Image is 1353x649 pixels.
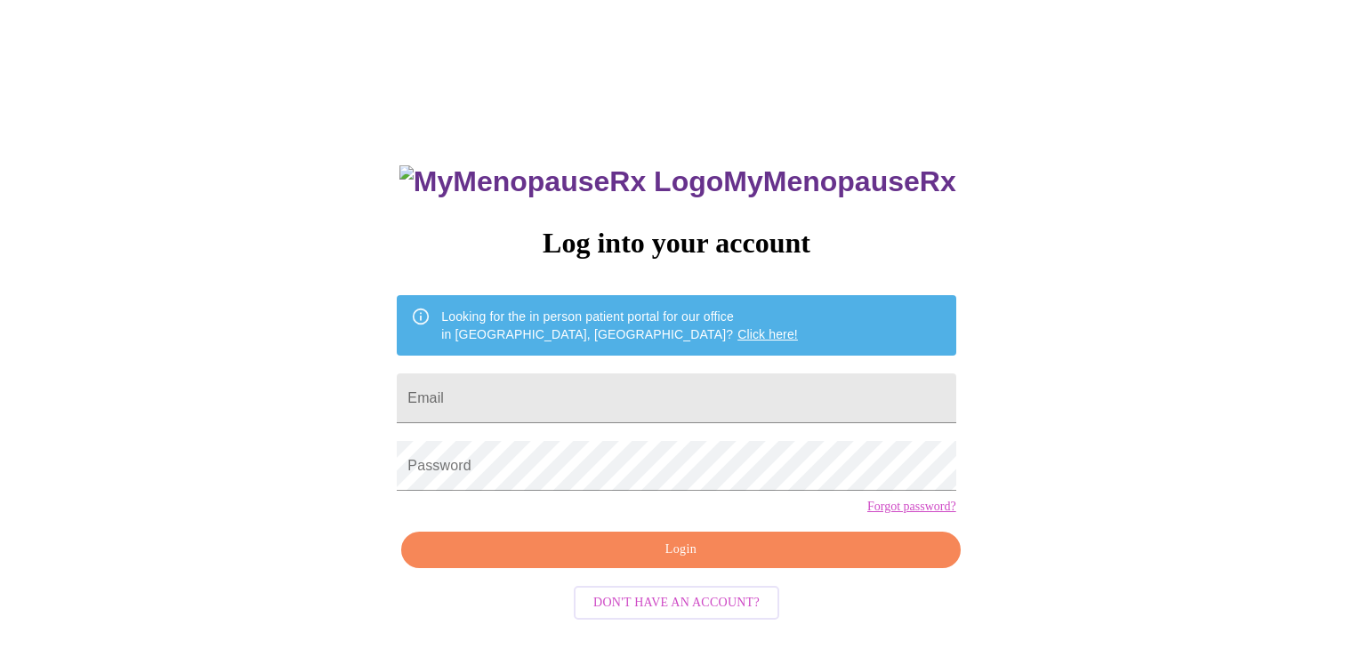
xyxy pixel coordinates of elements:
[441,300,798,350] div: Looking for the in person patient portal for our office in [GEOGRAPHIC_DATA], [GEOGRAPHIC_DATA]?
[569,593,784,608] a: Don't have an account?
[574,586,779,621] button: Don't have an account?
[737,327,798,341] a: Click here!
[399,165,723,198] img: MyMenopauseRx Logo
[867,500,956,514] a: Forgot password?
[422,539,939,561] span: Login
[401,532,960,568] button: Login
[397,227,955,260] h3: Log into your account
[593,592,760,614] span: Don't have an account?
[399,165,956,198] h3: MyMenopauseRx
